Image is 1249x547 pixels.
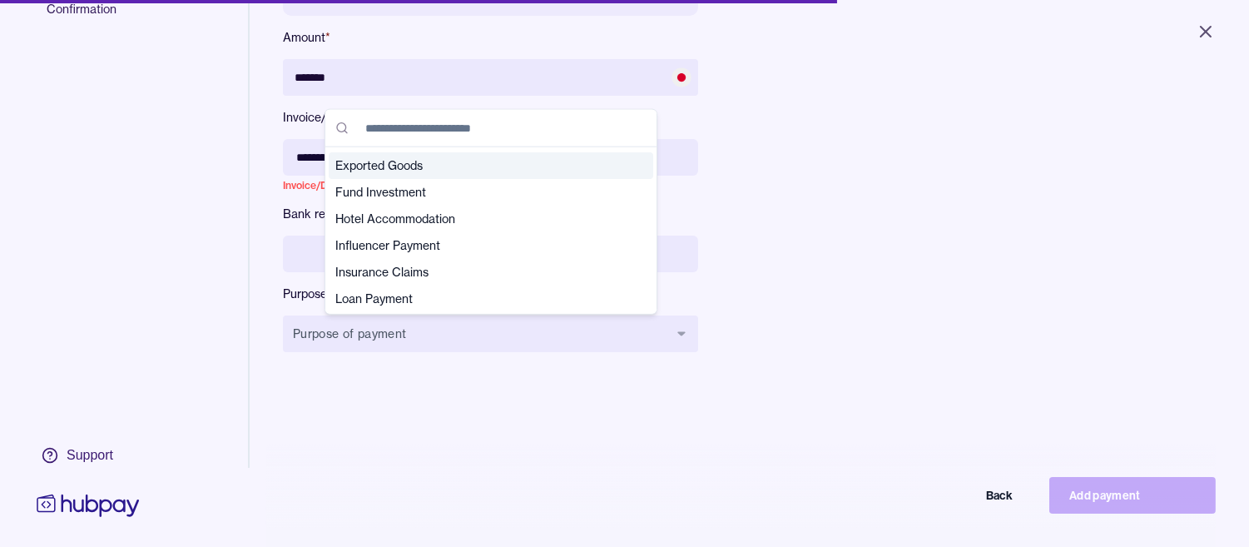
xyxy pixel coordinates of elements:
a: Support [33,438,143,473]
span: Confirmation [47,1,180,31]
label: Bank reference [283,206,698,222]
label: Purpose of payment [283,286,698,302]
button: Close [1176,13,1236,50]
label: Invoice/Document ID [283,109,698,126]
label: Amount [283,29,698,46]
span: Fund Investment [335,184,627,201]
span: Loan Payment [335,291,627,307]
span: Hotel Accommodation [335,211,627,227]
button: Purpose of payment [283,316,698,352]
span: Influencer Payment [335,237,627,254]
span: Insurance Claims [335,264,627,281]
div: Support [67,446,113,465]
button: Back [866,477,1033,514]
span: Exported Goods [335,157,627,174]
p: Invoice/Document ID is invalid. Value must be 1 to 32 characters long. [283,179,698,192]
